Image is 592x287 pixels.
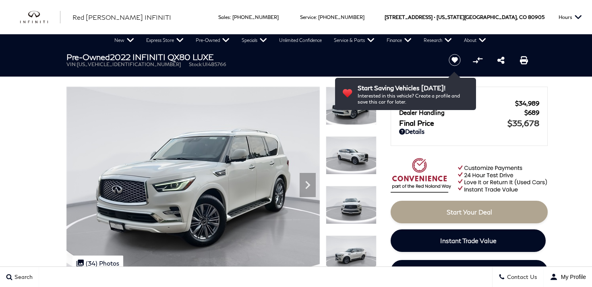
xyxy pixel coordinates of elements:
[458,34,492,46] a: About
[520,55,528,65] a: Print this Pre-Owned 2022 INFINITI QX80 LUXE
[507,118,539,128] span: $35,678
[232,14,279,20] a: [PHONE_NUMBER]
[472,54,484,66] button: Compare vehicle
[399,100,515,107] span: Red [PERSON_NAME]
[381,34,418,46] a: Finance
[399,109,539,116] a: Dealer Handling $689
[189,61,203,67] span: Stock:
[66,52,435,61] h1: 2022 INFINITI QX80 LUXE
[72,12,171,22] a: Red [PERSON_NAME] INFINITI
[230,14,231,20] span: :
[391,229,546,252] a: Instant Trade Value
[326,186,377,224] img: Used 2022 Moonstone White INFINITI LUXE image 3
[190,34,236,46] a: Pre-Owned
[391,260,548,283] a: Schedule Test Drive
[20,11,60,24] img: INFINITI
[72,13,171,21] span: Red [PERSON_NAME] INFINITI
[385,14,544,20] a: [STREET_ADDRESS] • [US_STATE][GEOGRAPHIC_DATA], CO 80905
[12,274,33,281] span: Search
[326,136,377,175] img: Used 2022 Moonstone White INFINITI LUXE image 2
[446,54,464,67] button: Save vehicle
[318,14,364,20] a: [PHONE_NUMBER]
[558,274,586,280] span: My Profile
[440,237,497,244] span: Instant Trade Value
[108,34,492,46] nav: Main Navigation
[273,34,328,46] a: Unlimited Confidence
[497,55,505,65] a: Share this Pre-Owned 2022 INFINITI QX80 LUXE
[418,34,458,46] a: Research
[66,61,77,67] span: VIN:
[316,14,317,20] span: :
[399,118,539,128] a: Final Price $35,678
[399,128,539,135] a: Details
[300,173,316,197] div: Next
[328,34,381,46] a: Service & Parts
[505,274,537,281] span: Contact Us
[326,87,377,125] img: Used 2022 Moonstone White INFINITI LUXE image 1
[203,61,226,67] span: UI485766
[20,11,60,24] a: infiniti
[515,100,539,107] span: $34,989
[399,119,507,127] span: Final Price
[300,14,316,20] span: Service
[524,109,539,116] span: $689
[326,235,377,274] img: Used 2022 Moonstone White INFINITI LUXE image 4
[399,109,524,116] span: Dealer Handling
[66,52,110,62] strong: Pre-Owned
[544,267,592,287] button: Open user profile menu
[66,87,320,277] img: Used 2022 Moonstone White INFINITI LUXE image 1
[236,34,273,46] a: Specials
[391,201,548,223] a: Start Your Deal
[72,256,123,271] div: (34) Photos
[399,100,539,107] a: Red [PERSON_NAME] $34,989
[77,61,181,67] span: [US_VEHICLE_IDENTIFICATION_NUMBER]
[108,34,140,46] a: New
[218,14,230,20] span: Sales
[447,208,492,216] span: Start Your Deal
[140,34,190,46] a: Express Store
